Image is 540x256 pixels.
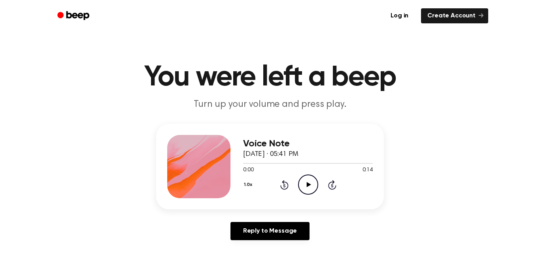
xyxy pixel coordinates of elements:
[421,8,488,23] a: Create Account
[68,63,472,92] h1: You were left a beep
[243,178,255,192] button: 1.0x
[243,138,373,149] h3: Voice Note
[363,166,373,174] span: 0:14
[383,7,416,25] a: Log in
[118,98,422,111] p: Turn up your volume and press play.
[230,222,310,240] a: Reply to Message
[52,8,96,24] a: Beep
[243,166,253,174] span: 0:00
[243,151,298,158] span: [DATE] · 05:41 PM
